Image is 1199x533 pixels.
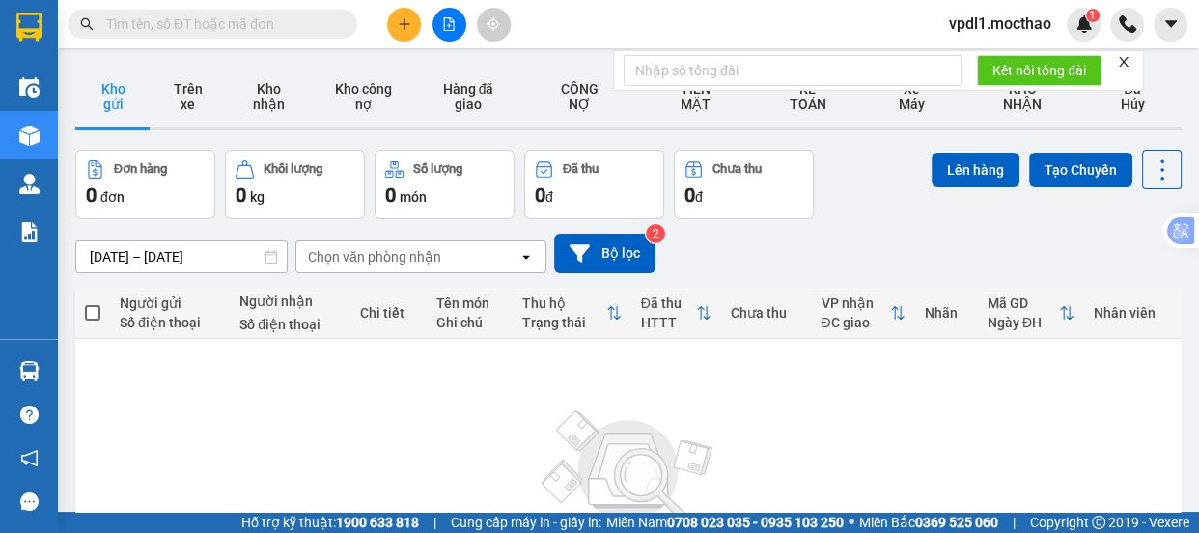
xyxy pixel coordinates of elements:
[1029,153,1132,187] button: Tạo Chuyến
[225,66,312,127] button: Kho nhận
[432,8,466,42] button: file-add
[1119,15,1136,33] img: phone-icon
[674,150,814,219] button: Chưa thu0đ
[977,55,1101,86] button: Kết nối tổng đài
[518,249,534,265] svg: open
[934,12,1067,36] span: vpdl1.mocthao
[988,295,1059,311] div: Mã GD
[19,222,40,242] img: solution-icon
[925,305,968,321] div: Nhãn
[535,183,545,207] span: 0
[1094,305,1172,321] div: Nhân viên
[236,183,246,207] span: 0
[992,60,1086,81] span: Kết nối tổng đài
[250,189,265,205] span: kg
[695,189,703,205] span: đ
[646,224,665,243] sup: 2
[1117,55,1130,69] span: close
[524,150,664,219] button: Đã thu0đ
[433,512,436,533] span: |
[100,189,125,205] span: đơn
[1075,15,1093,33] img: icon-new-feature
[75,150,215,219] button: Đơn hàng0đơn
[932,153,1019,187] button: Lên hàng
[821,295,890,311] div: VP nhận
[666,81,724,112] span: TIỀN MẶT
[563,162,599,176] div: Đã thu
[20,406,39,424] span: question-circle
[413,162,462,176] div: Số lượng
[915,515,998,530] strong: 0369 525 060
[487,17,500,31] span: aim
[120,295,220,311] div: Người gửi
[76,241,287,272] input: Select a date range.
[978,288,1084,339] th: Toggle SortBy
[264,162,322,176] div: Khối lượng
[684,183,695,207] span: 0
[859,512,998,533] span: Miền Bắc
[545,189,553,205] span: đ
[442,17,456,31] span: file-add
[336,515,419,530] strong: 1900 633 818
[513,288,630,339] th: Toggle SortBy
[415,66,522,127] button: Hàng đã giao
[239,317,340,332] div: Số điện thoại
[1112,81,1153,112] span: Đã Hủy
[891,81,933,112] span: Xe Máy
[990,81,1054,112] span: KHO NHẬN
[114,162,167,176] div: Đơn hàng
[849,519,854,526] span: ⚪️
[86,183,97,207] span: 0
[641,315,697,330] div: HTTT
[151,66,225,127] button: Trên xe
[106,14,334,35] input: Tìm tên, số ĐT hoặc mã đơn
[120,315,220,330] div: Số điện thoại
[385,183,396,207] span: 0
[1154,8,1187,42] button: caret-down
[20,449,39,467] span: notification
[522,295,605,311] div: Thu hộ
[451,512,601,533] span: Cung cấp máy in - giấy in:
[20,492,39,511] span: message
[631,288,722,339] th: Toggle SortBy
[1086,9,1100,22] sup: 1
[551,81,609,112] span: CÔNG NỢ
[554,234,655,273] button: Bộ lọc
[667,515,844,530] strong: 0708 023 035 - 0935 103 250
[436,295,504,311] div: Tên món
[16,13,42,42] img: logo-vxr
[1162,15,1180,33] span: caret-down
[641,295,697,311] div: Đã thu
[400,189,427,205] span: món
[782,81,833,112] span: KẾ TOÁN
[225,150,365,219] button: Khối lượng0kg
[731,305,801,321] div: Chưa thu
[387,8,421,42] button: plus
[436,315,504,330] div: Ghi chú
[312,66,415,127] button: Kho công nợ
[375,150,515,219] button: Số lượng0món
[988,315,1059,330] div: Ngày ĐH
[19,126,40,146] img: warehouse-icon
[239,294,340,309] div: Người nhận
[1092,516,1105,529] span: copyright
[19,361,40,381] img: warehouse-icon
[624,55,962,86] input: Nhập số tổng đài
[75,66,151,127] button: Kho gửi
[398,17,411,31] span: plus
[811,288,915,339] th: Toggle SortBy
[821,315,890,330] div: ĐC giao
[241,512,419,533] span: Hỗ trợ kỹ thuật:
[1089,9,1096,22] span: 1
[360,305,417,321] div: Chi tiết
[19,77,40,98] img: warehouse-icon
[477,8,511,42] button: aim
[308,247,441,266] div: Chọn văn phòng nhận
[19,174,40,194] img: warehouse-icon
[522,315,605,330] div: Trạng thái
[80,17,94,31] span: search
[1013,512,1016,533] span: |
[606,512,844,533] span: Miền Nam
[712,162,762,176] div: Chưa thu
